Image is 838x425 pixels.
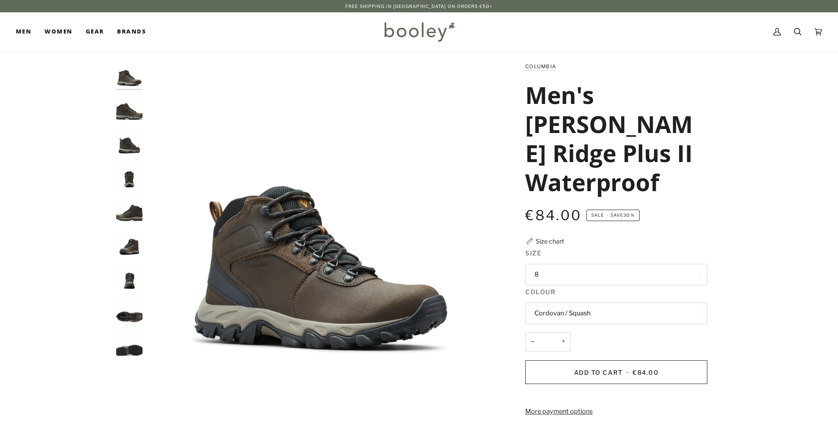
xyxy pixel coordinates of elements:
[525,63,556,70] a: Columbia
[147,62,495,410] img: Columbia Men&#39;s Newton Ridge Plus II Waterproof Cordovan / Squash - Booley Galway
[525,360,707,384] button: Add to Cart • €84.00
[586,210,640,221] span: Save
[536,237,564,246] div: Size chart
[79,12,111,51] a: Gear
[525,264,707,285] button: 8
[116,62,143,88] img: Columbia Men's Newton Ridge Plus II Waterproof Cordovan / Squash - Booley Galway
[116,230,143,257] img: Columbia Men's Newton Ridge Plus II Waterproof Cordovan / Squash - Booley Galway
[525,287,556,296] span: Colour
[38,12,79,51] a: Women
[147,62,495,410] div: Columbia Men's Newton Ridge Plus II Waterproof Cordovan / Squash - Booley Galway
[110,12,153,51] a: Brands
[525,303,707,324] button: Cordovan / Squash
[117,27,146,36] span: Brands
[86,27,104,36] span: Gear
[116,163,143,189] img: Columbia Men's Newton Ridge Plus II Waterproof Cordovan / Squash - Booley Galway
[16,12,38,51] a: Men
[16,27,31,36] span: Men
[574,369,623,376] span: Add to Cart
[116,332,143,358] img: Columbia Men's Newton Ridge Plus II Waterproof Cordovan / Squash - Booley Galway
[381,19,457,44] img: Booley
[116,298,143,325] img: Columbia Men's Newton Ridge Plus II Waterproof Cordovan / Squash - Booley Galway
[525,407,707,417] a: More payment options
[591,213,604,218] span: Sale
[116,96,143,122] img: Columbia Men's Newton Ridge Plus II Waterproof Cordovan / Squash - Booley Galway
[116,197,143,223] img: Columbia Men's Newton Ridge Plus II Waterproof Cordovan / Squash - Booley Galway
[525,207,582,224] span: €84.00
[525,332,571,352] input: Quantity
[345,3,493,10] p: Free Shipping in [GEOGRAPHIC_DATA] on Orders €50+
[525,332,539,352] button: −
[605,213,611,218] em: •
[556,332,571,352] button: +
[116,129,143,155] img: Columbia Men's Newton Ridge Plus II Waterproof Cordovan / Squash - Booley Galway
[525,248,542,258] span: Size
[633,369,659,376] span: €84.00
[625,369,631,376] span: •
[44,27,72,36] span: Women
[623,213,634,218] span: 30%
[116,264,143,291] img: Columbia Men's Newton Ridge Plus II Waterproof Cordovan / Squash - Booley Galway
[525,80,701,197] h1: Men's [PERSON_NAME] Ridge Plus II Waterproof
